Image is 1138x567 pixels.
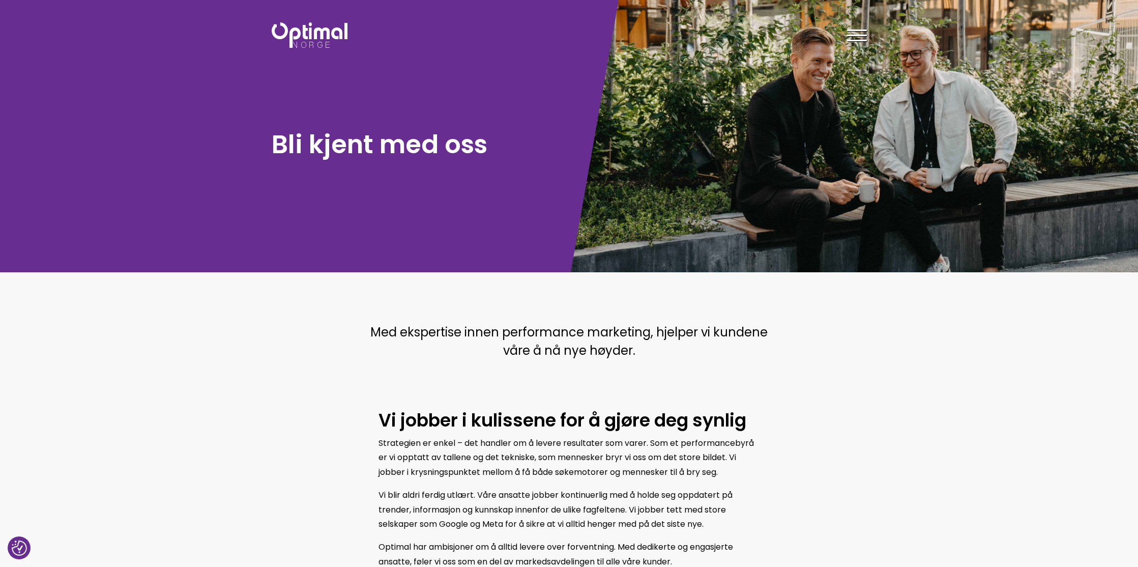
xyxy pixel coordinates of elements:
button: Samtykkepreferanser [12,541,27,556]
h2: Vi jobber i kulissene for å gjøre deg synlig [378,409,760,432]
span: Strategien er enkel – det handler om å levere resultater som varer. Som et performancebyrå er vi ... [378,437,754,478]
span: Med ekspertise innen performance marketing, hjelper vi kundene våre å nå nye høyder. [370,324,768,359]
img: Revisit consent button [12,541,27,556]
span: Vi blir aldri ferdig utlært. Våre ansatte jobber kontinuerlig med å holde seg oppdatert på trende... [378,489,733,530]
img: Optimal Norge [272,22,347,48]
h1: Bli kjent med oss [272,128,564,161]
